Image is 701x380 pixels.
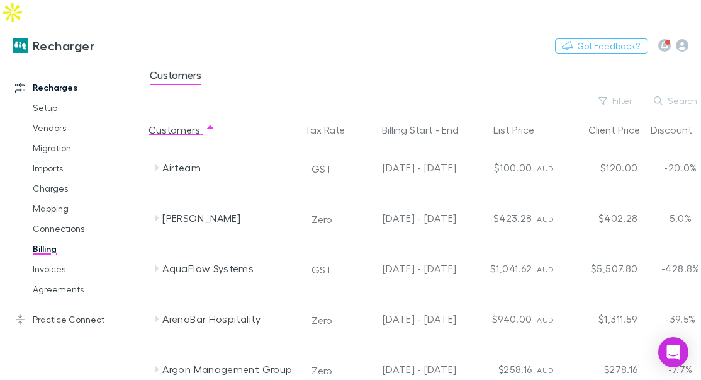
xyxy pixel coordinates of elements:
span: AUD [537,315,554,325]
div: Airteam [162,142,296,193]
a: Recharger [5,30,102,60]
button: GST [306,260,338,280]
button: Zero [306,209,338,229]
a: Billing [20,239,146,259]
button: Got Feedback? [555,38,648,54]
span: Customers [150,69,201,85]
div: $1,311.59 [567,294,642,344]
span: AUD [537,265,554,274]
a: Mapping [20,199,146,219]
div: $940.00 [461,294,537,344]
div: [DATE] - [DATE] [353,142,456,193]
button: Zero [306,310,338,330]
a: Migration [20,138,146,158]
span: AUD [537,164,554,173]
div: $423.28 [461,193,537,243]
button: Tax Rate [305,117,360,142]
a: Charges [20,178,146,199]
div: [DATE] - [DATE] [353,294,456,344]
a: Connections [20,219,146,239]
button: Filter [592,93,640,108]
img: Recharger's Logo [13,38,28,53]
button: Customers [149,117,215,142]
a: Invoices [20,259,146,279]
a: Setup [20,98,146,118]
a: Agreements [20,279,146,299]
div: $100.00 [461,142,537,193]
div: ArenaBar Hospitality [162,294,296,344]
div: AquaFlow Systems [162,243,296,294]
span: AUD [537,214,554,224]
a: Vendors [20,118,146,138]
div: [DATE] - [DATE] [353,243,456,294]
button: GST [306,159,338,179]
a: Practice Connect [3,309,146,330]
button: Client Price [588,117,655,142]
button: List Price [493,117,549,142]
div: $402.28 [567,193,642,243]
div: $1,041.62 [461,243,537,294]
div: Open Intercom Messenger [658,337,688,367]
span: AUD [537,366,554,375]
a: Recharges [3,78,146,98]
button: Billing Start - End [382,117,474,142]
div: $120.00 [567,142,642,193]
a: Imports [20,158,146,178]
div: [DATE] - [DATE] [353,193,456,243]
h3: Recharger [33,38,94,53]
div: [PERSON_NAME] [162,193,296,243]
div: $5,507.80 [567,243,642,294]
